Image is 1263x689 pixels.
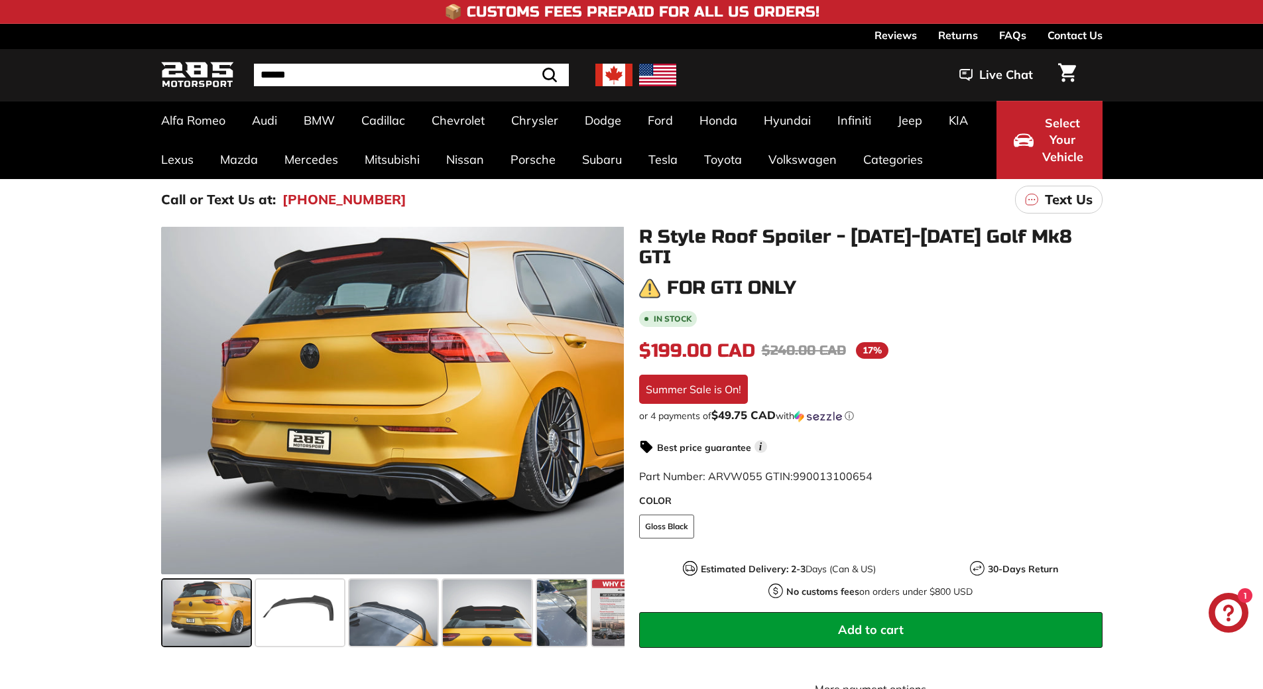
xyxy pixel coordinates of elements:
span: Part Number: ARVW055 GTIN: [639,470,872,483]
a: Chrysler [498,101,571,140]
a: Honda [686,101,751,140]
p: on orders under $800 USD [786,585,973,599]
a: Mazda [207,140,271,179]
a: [PHONE_NUMBER] [282,190,406,210]
a: Chevrolet [418,101,498,140]
strong: Estimated Delivery: 2-3 [701,563,806,575]
input: Search [254,64,569,86]
a: Dodge [571,101,634,140]
span: i [754,440,767,453]
label: COLOR [639,494,1103,508]
a: Mitsubishi [351,140,433,179]
img: Logo_285_Motorsport_areodynamics_components [161,60,234,91]
h4: 📦 Customs Fees Prepaid for All US Orders! [444,4,819,20]
a: Returns [938,24,978,46]
a: Porsche [497,140,569,179]
a: Contact Us [1048,24,1103,46]
span: Add to cart [838,622,904,637]
a: Tesla [635,140,691,179]
button: Add to cart [639,612,1103,648]
button: Select Your Vehicle [996,101,1103,179]
a: Nissan [433,140,497,179]
span: $199.00 CAD [639,340,755,362]
span: Live Chat [979,66,1033,84]
div: or 4 payments of$49.75 CADwithSezzle Click to learn more about Sezzle [639,409,1103,422]
span: 17% [856,342,888,359]
a: Audi [239,101,290,140]
a: Ford [634,101,686,140]
a: Volkswagen [755,140,850,179]
div: or 4 payments of with [639,409,1103,422]
a: Jeep [884,101,935,140]
a: Toyota [691,140,755,179]
a: Reviews [874,24,917,46]
b: In stock [654,315,692,323]
a: Hyundai [751,101,824,140]
span: $240.00 CAD [762,342,846,359]
a: Categories [850,140,936,179]
a: Subaru [569,140,635,179]
button: Live Chat [942,58,1050,92]
strong: Best price guarantee [657,442,751,454]
a: Cadillac [348,101,418,140]
strong: 30-Days Return [988,563,1058,575]
p: Call or Text Us at: [161,190,276,210]
a: Infiniti [824,101,884,140]
a: Mercedes [271,140,351,179]
p: Days (Can & US) [701,562,876,576]
inbox-online-store-chat: Shopify online store chat [1205,593,1252,636]
a: FAQs [999,24,1026,46]
h1: R Style Roof Spoiler - [DATE]-[DATE] Golf Mk8 GTI [639,227,1103,268]
span: Select Your Vehicle [1040,115,1085,166]
a: Alfa Romeo [148,101,239,140]
img: Sezzle [794,410,842,422]
a: Text Us [1015,186,1103,214]
img: warning.png [639,278,660,299]
strong: No customs fees [786,586,859,597]
span: 990013100654 [793,470,872,483]
a: Cart [1050,52,1084,97]
a: Lexus [148,140,207,179]
p: Text Us [1045,190,1093,210]
a: KIA [935,101,981,140]
h3: For GTI only [667,278,796,298]
div: Summer Sale is On! [639,375,748,404]
span: $49.75 CAD [711,408,776,422]
a: BMW [290,101,348,140]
